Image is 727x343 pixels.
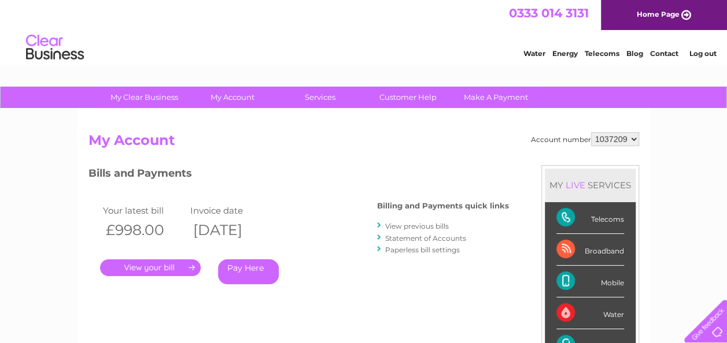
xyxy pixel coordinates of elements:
h4: Billing and Payments quick links [377,202,509,210]
td: Your latest bill [100,203,187,218]
a: Log out [689,49,716,58]
div: Telecoms [556,202,624,234]
div: LIVE [563,180,588,191]
img: logo.png [25,30,84,65]
a: Energy [552,49,578,58]
a: Blog [626,49,643,58]
a: View previous bills [385,222,449,230]
a: Customer Help [360,87,456,108]
div: Clear Business is a trading name of Verastar Limited (registered in [GEOGRAPHIC_DATA] No. 3667643... [91,6,637,56]
div: Mobile [556,266,624,297]
div: Broadband [556,234,624,266]
a: Services [272,87,368,108]
th: [DATE] [187,218,275,242]
a: Pay Here [218,259,279,284]
a: 0333 014 3131 [509,6,589,20]
h2: My Account [88,132,639,154]
a: . [100,259,201,276]
a: Make A Payment [448,87,544,108]
a: Telecoms [585,49,619,58]
a: Statement of Accounts [385,234,466,243]
a: Contact [650,49,678,58]
div: MY SERVICES [545,169,636,202]
div: Account number [531,132,639,146]
a: Water [523,49,545,58]
th: £998.00 [100,218,187,242]
a: Paperless bill settings [385,245,460,254]
a: My Account [184,87,280,108]
td: Invoice date [187,203,275,218]
div: Water [556,297,624,329]
a: My Clear Business [97,87,192,108]
h3: Bills and Payments [88,165,509,185]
